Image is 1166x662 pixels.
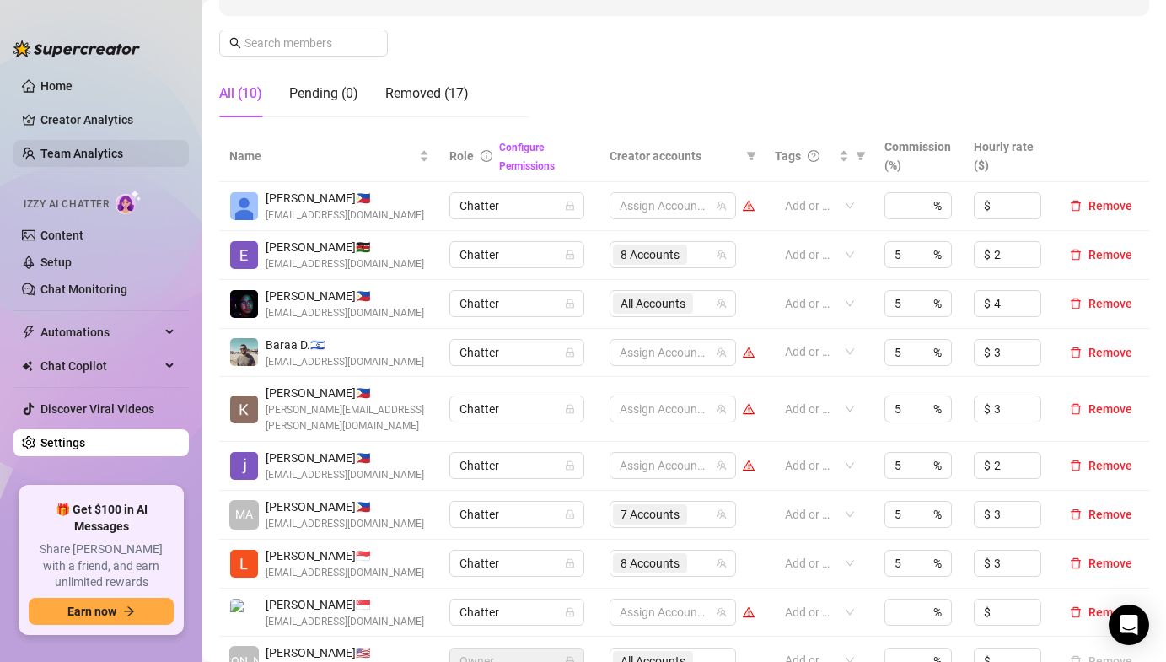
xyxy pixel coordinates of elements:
span: [EMAIL_ADDRESS][DOMAIN_NAME] [266,256,424,272]
span: Chatter [459,600,574,625]
span: team [717,299,727,309]
span: team [717,460,727,471]
span: team [717,347,727,358]
span: [PERSON_NAME] 🇵🇭 [266,449,424,467]
span: lock [565,607,575,617]
button: Remove [1063,455,1139,476]
span: team [717,201,727,211]
span: Remove [1088,248,1132,261]
span: warning [743,606,755,618]
span: 8 Accounts [613,245,687,265]
span: [EMAIL_ADDRESS][DOMAIN_NAME] [266,516,424,532]
img: john gualdad [230,452,258,480]
span: delete [1070,249,1082,261]
img: Chat Copilot [22,360,33,372]
span: Remove [1088,557,1132,570]
span: Chatter [459,453,574,478]
span: Remove [1088,459,1132,472]
span: [EMAIL_ADDRESS][DOMAIN_NAME] [266,565,424,581]
span: lock [565,558,575,568]
span: All Accounts [613,293,693,314]
a: Home [40,79,73,93]
button: Remove [1063,602,1139,622]
a: Setup [40,256,72,269]
span: lock [565,509,575,519]
a: Configure Permissions [499,142,555,172]
span: Remove [1088,508,1132,521]
span: delete [1070,347,1082,358]
span: warning [743,200,755,212]
span: All Accounts [621,294,685,313]
span: [EMAIL_ADDRESS][DOMAIN_NAME] [266,354,424,370]
button: Remove [1063,399,1139,419]
span: [PERSON_NAME] 🇸🇬 [266,595,424,614]
img: Lester Dillena [230,550,258,578]
span: lock [565,250,575,260]
button: Remove [1063,293,1139,314]
span: [EMAIL_ADDRESS][DOMAIN_NAME] [266,305,424,321]
span: team [717,404,727,414]
span: Baraa D. 🇮🇱 [266,336,424,354]
span: Izzy AI Chatter [24,196,109,213]
img: AI Chatter [116,190,142,214]
span: filter [746,151,756,161]
th: Commission (%) [874,131,964,182]
span: [EMAIL_ADDRESS][DOMAIN_NAME] [266,467,424,483]
span: team [717,509,727,519]
span: delete [1070,200,1082,212]
span: [PERSON_NAME] 🇺🇸 [266,643,424,662]
span: Remove [1088,297,1132,310]
span: Name [229,147,416,165]
button: Remove [1063,553,1139,573]
span: Chatter [459,396,574,422]
div: All (10) [219,83,262,104]
div: Removed (17) [385,83,469,104]
span: [PERSON_NAME] 🇵🇭 [266,287,424,305]
span: delete [1070,557,1082,569]
img: Rexson John Gabales [230,290,258,318]
span: Chatter [459,340,574,365]
button: Earn nowarrow-right [29,598,174,625]
img: Tanya [230,599,258,627]
span: [PERSON_NAME] 🇵🇭 [266,189,424,207]
img: Mark Angelo Lineses [230,192,258,220]
span: lock [565,460,575,471]
span: Chatter [459,502,574,527]
span: [PERSON_NAME] 🇸🇬 [266,546,424,565]
span: info-circle [481,150,492,162]
span: 8 Accounts [621,245,680,264]
span: Remove [1088,402,1132,416]
span: [EMAIL_ADDRESS][DOMAIN_NAME] [266,614,424,630]
span: delete [1070,606,1082,618]
span: lock [565,347,575,358]
span: Role [449,149,474,163]
th: Hourly rate ($) [964,131,1053,182]
div: Open Intercom Messenger [1109,605,1149,645]
span: Remove [1088,199,1132,213]
a: Discover Viral Videos [40,402,154,416]
span: [EMAIL_ADDRESS][DOMAIN_NAME] [266,207,424,223]
span: Chatter [459,242,574,267]
span: lock [565,299,575,309]
button: Remove [1063,342,1139,363]
th: Name [219,131,439,182]
span: 8 Accounts [613,553,687,573]
span: [PERSON_NAME][EMAIL_ADDRESS][PERSON_NAME][DOMAIN_NAME] [266,402,429,434]
span: team [717,250,727,260]
a: Team Analytics [40,147,123,160]
span: filter [743,143,760,169]
span: thunderbolt [22,326,35,339]
span: Earn now [67,605,116,618]
span: Chatter [459,551,574,576]
a: Settings [40,436,85,449]
span: Chat Copilot [40,353,160,379]
span: Creator accounts [610,147,739,165]
span: delete [1070,460,1082,471]
span: arrow-right [123,605,135,617]
button: Remove [1063,196,1139,216]
span: Automations [40,319,160,346]
span: delete [1070,298,1082,309]
button: Remove [1063,504,1139,525]
a: Chat Monitoring [40,283,127,296]
span: [PERSON_NAME] 🇵🇭 [266,384,429,402]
